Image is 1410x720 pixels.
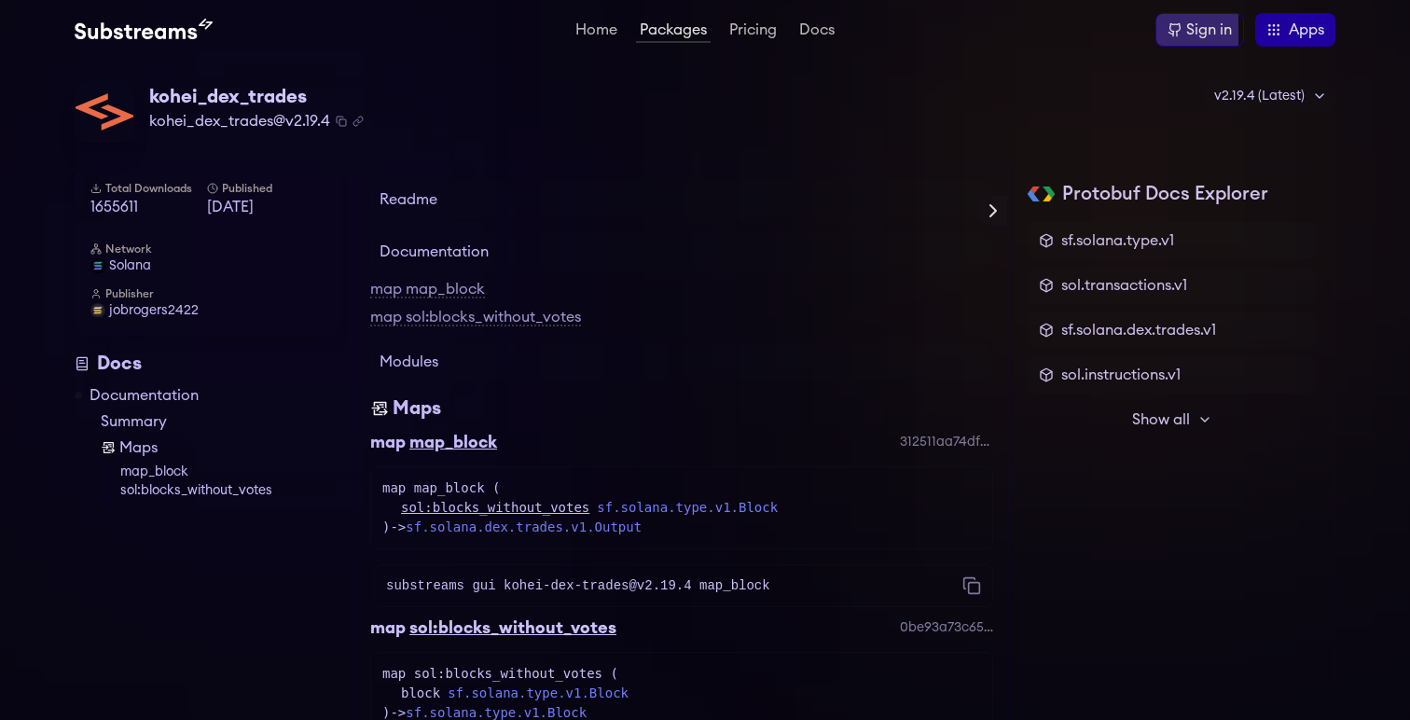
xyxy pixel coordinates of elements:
[448,684,629,703] a: sf.solana.type.v1.Block
[101,436,339,459] a: Maps
[75,351,339,377] div: Docs
[120,481,339,500] a: sol:blocks_without_votes
[962,576,981,595] button: Copy command to clipboard
[1206,82,1335,110] div: v2.19.4 (Latest)
[382,478,981,537] div: map map_block ( )
[149,84,364,110] div: kohei_dex_trades
[149,110,330,132] span: kohei_dex_trades@v2.19.4
[406,519,642,534] a: sf.solana.dex.trades.v1.Output
[1028,187,1055,201] img: Protobuf
[207,181,324,196] h6: Published
[90,301,324,320] a: jobrogers2422
[90,196,207,218] span: 1655611
[75,19,213,41] img: Substream's logo
[900,433,993,451] div: 312511aa74df2607c8026aea98870fbd73da9d90
[90,258,105,273] img: solana
[370,181,993,218] h4: Readme
[636,22,711,43] a: Packages
[370,282,485,298] a: map map_block
[409,429,497,455] div: map_block
[207,196,324,218] span: [DATE]
[336,116,347,127] button: Copy package name and version
[370,343,993,381] h4: Modules
[795,22,838,41] a: Docs
[1186,19,1232,41] div: Sign in
[406,705,587,720] a: sf.solana.type.v1.Block
[390,705,587,720] span: ->
[1155,13,1244,47] a: Sign in
[572,22,621,41] a: Home
[409,615,616,641] div: sol:blocks_without_votes
[401,684,981,703] div: block
[90,181,207,196] h6: Total Downloads
[101,410,339,433] a: Summary
[370,395,389,422] img: Maps icon
[352,116,364,127] button: Copy .spkg link to clipboard
[370,615,406,641] div: map
[386,576,770,595] code: substreams gui kohei-dex-trades@v2.19.4 map_block
[900,618,993,637] div: 0be93a73c65aa8ec2de4b1a47209edeea493ff29
[393,395,441,422] div: Maps
[1061,319,1216,341] span: sf.solana.dex.trades.v1
[1289,19,1324,41] span: Apps
[120,463,339,481] a: map_block
[1061,229,1174,252] span: sf.solana.type.v1
[109,256,151,275] span: solana
[76,83,133,141] img: Package Logo
[370,233,993,270] h4: Documentation
[109,301,199,320] span: jobrogers2422
[101,440,116,455] img: Map icon
[90,286,324,301] h6: Publisher
[726,22,781,41] a: Pricing
[1132,408,1190,431] span: Show all
[1061,274,1187,297] span: sol.transactions.v1
[597,498,778,518] a: sf.solana.type.v1.Block
[1028,401,1316,438] button: Show all
[90,384,199,407] a: Documentation
[370,310,581,326] a: map sol:blocks_without_votes
[90,256,324,275] a: solana
[390,519,642,534] span: ->
[1062,181,1268,207] h2: Protobuf Docs Explorer
[1061,364,1181,386] span: sol.instructions.v1
[370,429,406,455] div: map
[401,498,589,518] a: sol:blocks_without_votes
[90,242,324,256] h6: Network
[90,303,105,318] img: User Avatar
